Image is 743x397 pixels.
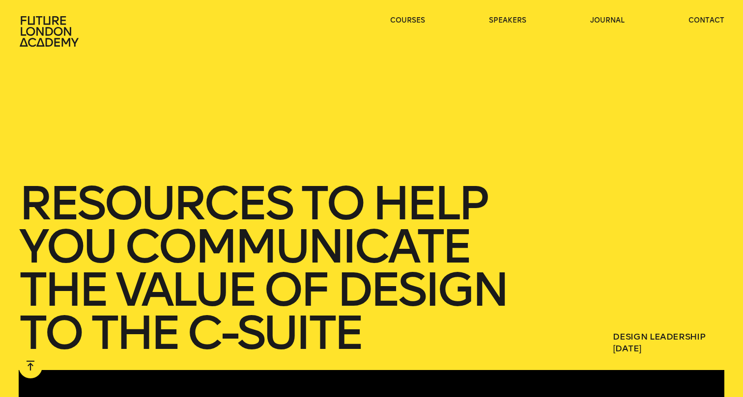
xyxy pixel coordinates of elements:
h1: Resources to help you communicate the value of design to the C-suite [19,182,539,354]
a: courses [390,16,425,26]
a: contact [688,16,724,26]
span: [DATE] [613,343,724,354]
a: speakers [489,16,526,26]
a: journal [590,16,625,26]
a: Design Leadership [613,331,705,342]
